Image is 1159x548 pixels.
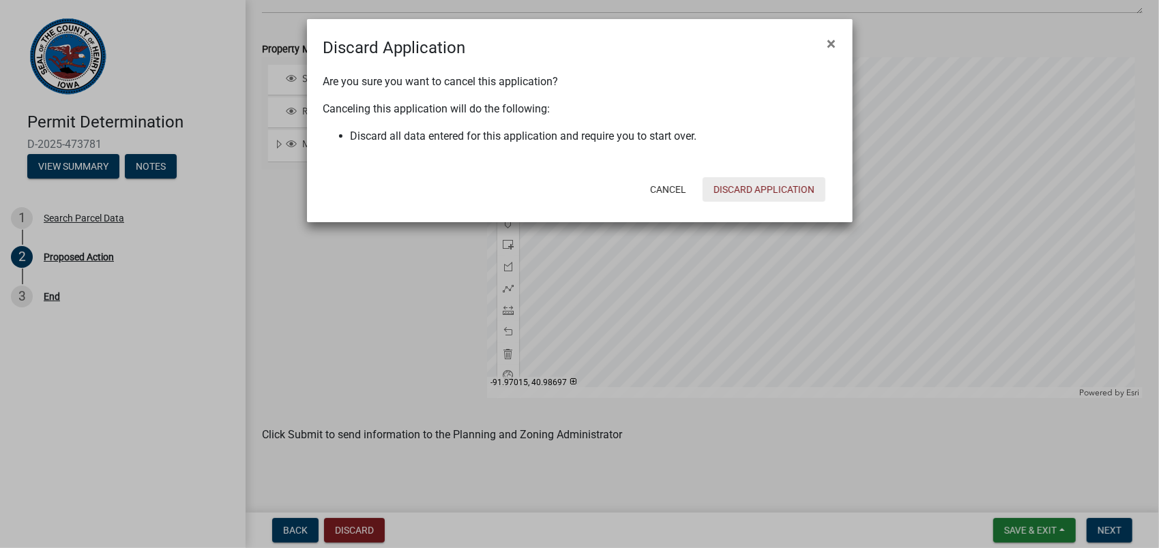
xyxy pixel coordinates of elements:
[817,25,847,63] button: Close
[827,34,836,53] span: ×
[639,177,697,202] button: Cancel
[323,35,466,60] h4: Discard Application
[351,128,836,144] li: Discard all data entered for this application and require you to start over.
[703,177,825,202] button: Discard Application
[323,101,836,117] p: Canceling this application will do the following:
[323,74,836,90] p: Are you sure you want to cancel this application?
